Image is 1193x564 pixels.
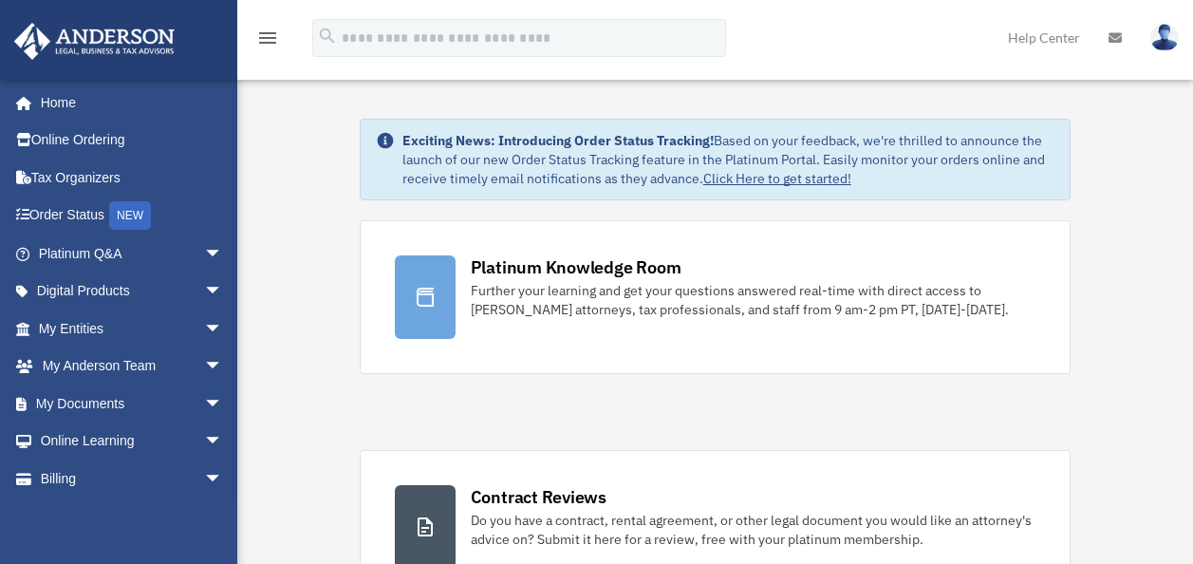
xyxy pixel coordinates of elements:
[13,498,252,536] a: Events Calendar
[471,485,606,509] div: Contract Reviews
[471,281,1036,319] div: Further your learning and get your questions answered real-time with direct access to [PERSON_NAM...
[109,201,151,230] div: NEW
[13,310,252,348] a: My Entitiesarrow_drop_down
[471,511,1036,549] div: Do you have a contract, rental agreement, or other legal document you would like an attorney's ad...
[13,385,252,423] a: My Documentsarrow_drop_down
[9,23,180,60] img: Anderson Advisors Platinum Portal
[1150,24,1179,51] img: User Pic
[204,348,242,386] span: arrow_drop_down
[13,197,252,235] a: Order StatusNEW
[13,159,252,197] a: Tax Organizers
[402,131,1055,188] div: Based on your feedback, we're thrilled to announce the launch of our new Order Status Tracking fe...
[13,235,252,273] a: Platinum Q&Aarrow_drop_down
[204,310,242,348] span: arrow_drop_down
[204,385,242,423] span: arrow_drop_down
[13,423,252,461] a: Online Learningarrow_drop_down
[317,26,338,47] i: search
[204,273,242,311] span: arrow_drop_down
[13,122,252,160] a: Online Ordering
[360,220,1072,374] a: Platinum Knowledge Room Further your learning and get your questions answered real-time with dire...
[703,170,851,187] a: Click Here to get started!
[13,348,252,385] a: My Anderson Teamarrow_drop_down
[204,423,242,461] span: arrow_drop_down
[402,132,714,149] strong: Exciting News: Introducing Order Status Tracking!
[256,33,279,49] a: menu
[256,27,279,49] i: menu
[471,255,681,279] div: Platinum Knowledge Room
[13,460,252,498] a: Billingarrow_drop_down
[13,84,242,122] a: Home
[204,235,242,273] span: arrow_drop_down
[204,460,242,498] span: arrow_drop_down
[13,273,252,310] a: Digital Productsarrow_drop_down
